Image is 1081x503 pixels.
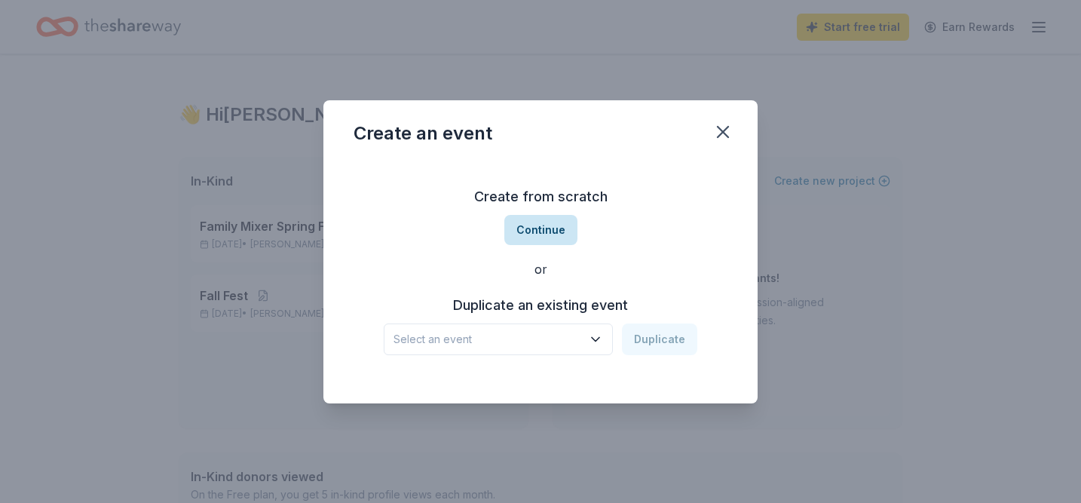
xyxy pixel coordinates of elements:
[354,121,492,146] div: Create an event
[354,185,727,209] h3: Create from scratch
[384,324,613,355] button: Select an event
[504,215,577,245] button: Continue
[384,293,697,317] h3: Duplicate an existing event
[394,330,582,348] span: Select an event
[354,260,727,278] div: or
